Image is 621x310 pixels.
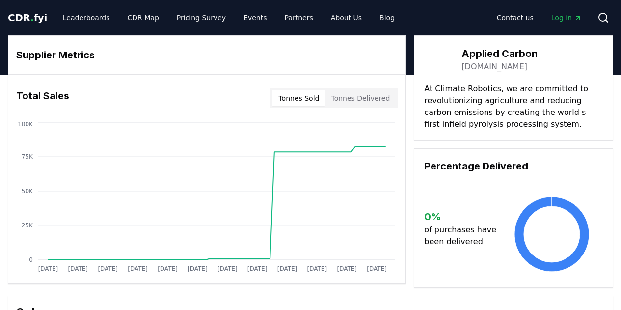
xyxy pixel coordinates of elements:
tspan: [DATE] [68,265,88,272]
h3: Applied Carbon [461,46,538,61]
h3: Supplier Metrics [16,48,398,62]
a: CDR.fyi [8,11,47,25]
tspan: [DATE] [188,265,208,272]
tspan: [DATE] [337,265,357,272]
a: Leaderboards [55,9,118,27]
tspan: 100K [18,121,33,128]
a: [DOMAIN_NAME] [461,61,527,73]
tspan: [DATE] [98,265,118,272]
span: Log in [551,13,582,23]
tspan: 75K [22,153,33,160]
a: Log in [543,9,590,27]
tspan: [DATE] [128,265,148,272]
h3: Percentage Delivered [424,159,603,173]
a: Contact us [489,9,541,27]
tspan: [DATE] [38,265,58,272]
span: CDR fyi [8,12,47,24]
tspan: [DATE] [307,265,327,272]
tspan: 50K [22,188,33,195]
h3: 0 % [424,209,500,224]
tspan: [DATE] [158,265,178,272]
h3: Total Sales [16,88,69,108]
nav: Main [489,9,590,27]
a: Blog [372,9,403,27]
tspan: [DATE] [367,265,387,272]
a: Pricing Survey [169,9,234,27]
p: of purchases have been delivered [424,224,500,248]
span: . [30,12,34,24]
tspan: 25K [22,222,33,229]
a: About Us [323,9,370,27]
tspan: 0 [29,256,33,263]
tspan: [DATE] [217,265,238,272]
button: Tonnes Delivered [325,90,396,106]
a: Events [236,9,274,27]
a: CDR Map [120,9,167,27]
button: Tonnes Sold [272,90,325,106]
a: Partners [277,9,321,27]
img: Applied Carbon-logo [424,46,452,73]
nav: Main [55,9,403,27]
p: At Climate Robotics, we are committed to revolutionizing agriculture and reducing carbon emission... [424,83,603,130]
tspan: [DATE] [247,265,268,272]
tspan: [DATE] [277,265,297,272]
